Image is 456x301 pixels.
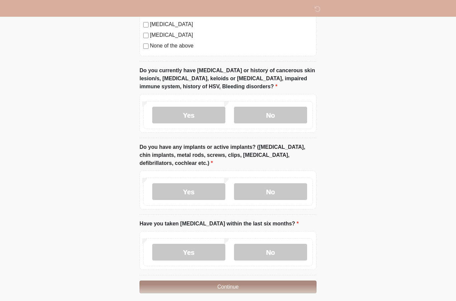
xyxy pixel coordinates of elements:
[234,183,307,200] label: No
[234,244,307,261] label: No
[150,20,313,28] label: [MEDICAL_DATA]
[150,31,313,39] label: [MEDICAL_DATA]
[140,281,316,293] button: Continue
[140,220,299,228] label: Have you taken [MEDICAL_DATA] within the last six months?
[150,42,313,50] label: None of the above
[143,33,149,38] input: [MEDICAL_DATA]
[152,107,225,123] label: Yes
[143,22,149,27] input: [MEDICAL_DATA]
[140,143,316,167] label: Do you have any implants or active implants? ([MEDICAL_DATA], chin implants, metal rods, screws, ...
[234,107,307,123] label: No
[143,43,149,49] input: None of the above
[152,183,225,200] label: Yes
[152,244,225,261] label: Yes
[140,67,316,91] label: Do you currently have [MEDICAL_DATA] or history of cancerous skin lesion/s, [MEDICAL_DATA], keloi...
[133,5,142,13] img: DM Studio Logo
